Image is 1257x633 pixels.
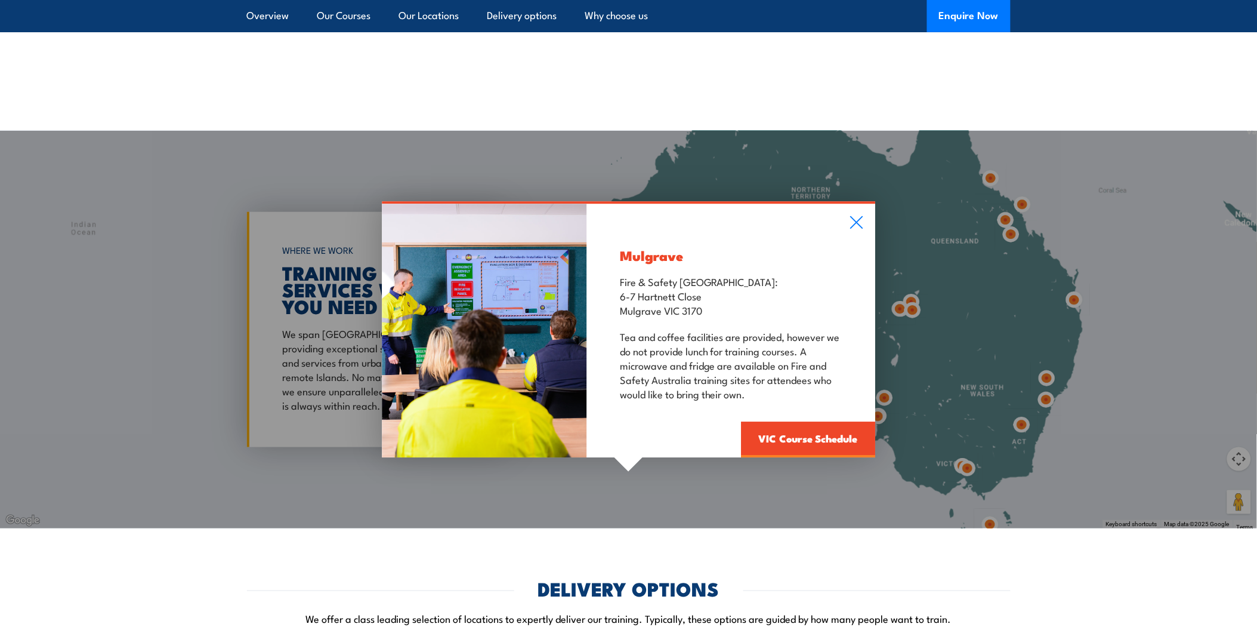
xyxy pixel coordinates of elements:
[538,580,719,597] h2: DELIVERY OPTIONS
[620,249,842,263] h3: Mulgrave
[620,275,842,318] p: Fire & Safety [GEOGRAPHIC_DATA]: 6-7 Hartnett Close Mulgrave VIC 3170
[247,612,1011,626] p: We offer a class leading selection of locations to expertly deliver our training. Typically, thes...
[620,330,842,401] p: Tea and coffee facilities are provided, however we do not provide lunch for training courses. A m...
[382,204,587,458] img: Fire Safety Advisor training in a classroom with a trainer showing safety information on a tv scr...
[741,422,875,458] a: VIC Course Schedule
